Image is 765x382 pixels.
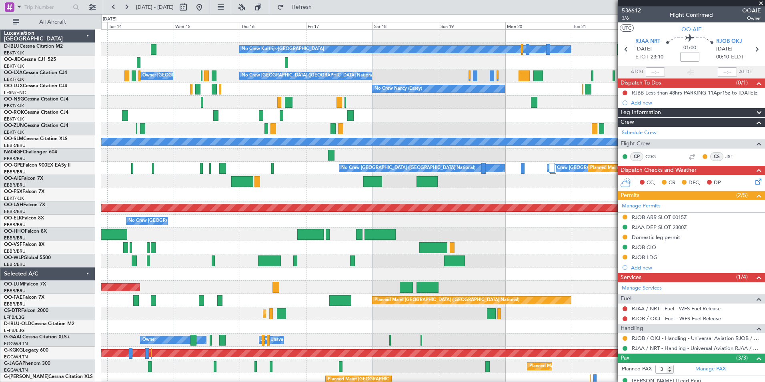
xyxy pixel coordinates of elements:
[4,242,22,247] span: OO-VSF
[4,103,24,109] a: EBKT/KJK
[4,308,21,313] span: CS-DTR
[4,189,44,194] a: OO-FSXFalcon 7X
[632,335,761,342] a: RJOB / OKJ - Handling - Universal Aviation RJOB / OKJ
[242,70,376,82] div: No Crew [GEOGRAPHIC_DATA] ([GEOGRAPHIC_DATA] National)
[4,235,26,241] a: EBBR/BRU
[622,6,641,15] span: 536612
[4,335,22,340] span: G-GAAL
[4,110,68,115] a: OO-ROKCessna Citation CJ4
[4,97,68,102] a: OO-NSGCessna Citation CJ4
[374,83,422,95] div: No Crew Nancy (Essey)
[4,90,26,96] a: LFSN/ENC
[4,97,24,102] span: OO-NSG
[632,305,721,312] a: RJAA / NRT - Fuel - WFS Fuel Release
[4,242,44,247] a: OO-VSFFalcon 8X
[4,348,23,353] span: G-KGKG
[635,53,649,61] span: ETOT
[142,70,250,82] div: Owner [GEOGRAPHIC_DATA]-[GEOGRAPHIC_DATA]
[621,166,697,175] span: Dispatch Checks and Weather
[621,78,661,88] span: Dispatch To-Dos
[695,365,726,373] a: Manage PAX
[4,63,24,69] a: EBKT/KJK
[622,129,657,137] a: Schedule Crew
[4,374,48,379] span: G-[PERSON_NAME]
[4,282,24,287] span: OO-LUM
[265,308,306,320] div: Planned Maint Sofia
[742,15,761,22] span: Owner
[4,354,28,360] a: EGGW/LTN
[4,322,74,326] a: D-IBLU-OLDCessna Citation M2
[670,11,713,19] div: Flight Confirmed
[632,214,687,221] div: RJOB ARR SLOT 0015Z
[646,67,665,77] input: --:--
[621,273,641,282] span: Services
[669,179,675,187] span: CR
[4,209,26,215] a: EBBR/BRU
[273,1,321,14] button: Refresh
[4,57,56,62] a: OO-JIDCessna CJ1 525
[716,38,742,46] span: RJOB OKJ
[635,38,660,46] span: RJAA NRT
[4,176,21,181] span: OO-AIE
[439,22,505,29] div: Sun 19
[128,215,262,227] div: No Crew [GEOGRAPHIC_DATA] ([GEOGRAPHIC_DATA] National)
[621,294,631,304] span: Fuel
[4,76,24,82] a: EBKT/KJK
[710,152,723,161] div: CS
[4,216,22,221] span: OO-ELK
[736,273,748,281] span: (1/4)
[240,22,306,29] div: Thu 16
[742,6,761,15] span: OOAIE
[242,43,324,55] div: No Crew Kortrijk-[GEOGRAPHIC_DATA]
[4,44,20,49] span: D-IBLU
[4,84,23,88] span: OO-LUX
[142,334,156,346] div: Owner
[631,264,761,271] div: Add new
[632,254,657,261] div: RJOB LDG
[736,191,748,199] span: (2/5)
[4,129,24,135] a: EBKT/KJK
[4,169,26,175] a: EBBR/BRU
[689,179,701,187] span: DFC,
[4,361,22,366] span: G-JAGA
[4,203,45,207] a: OO-LAHFalcon 7X
[4,255,51,260] a: OO-WLPGlobal 5500
[736,78,748,87] span: (0/1)
[4,123,68,128] a: OO-ZUNCessna Citation CJ4
[372,22,439,29] div: Sat 18
[4,57,21,62] span: OO-JID
[4,163,70,168] a: OO-GPEFalcon 900EX EASy II
[621,354,629,363] span: Pax
[681,25,702,34] span: OO-AIE
[725,153,743,160] a: JST
[136,4,174,11] span: [DATE] - [DATE]
[21,19,84,25] span: All Aircraft
[4,308,48,313] a: CS-DTRFalcon 2000
[4,182,26,188] a: EBBR/BRU
[374,294,519,306] div: Planned Maint [GEOGRAPHIC_DATA] ([GEOGRAPHIC_DATA] National)
[4,203,23,207] span: OO-LAH
[103,16,116,23] div: [DATE]
[739,68,752,76] span: ALDT
[4,341,28,347] a: EGGW/LTN
[285,4,319,10] span: Refresh
[4,176,43,181] a: OO-AIEFalcon 7X
[4,123,24,128] span: OO-ZUN
[620,24,634,32] button: UTC
[630,152,643,161] div: CP
[647,179,655,187] span: CC,
[736,354,748,362] span: (3/3)
[4,189,22,194] span: OO-FSX
[631,99,761,106] div: Add new
[631,68,644,76] span: ATOT
[4,84,67,88] a: OO-LUXCessna Citation CJ4
[4,150,23,155] span: N604GF
[621,139,650,149] span: Flight Crew
[4,328,25,334] a: LFPB/LBG
[9,16,87,28] button: All Aircraft
[4,361,50,366] a: G-JAGAPhenom 300
[635,45,652,53] span: [DATE]
[621,191,639,200] span: Permits
[4,150,57,155] a: N604GFChallenger 604
[4,216,44,221] a: OO-ELKFalcon 8X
